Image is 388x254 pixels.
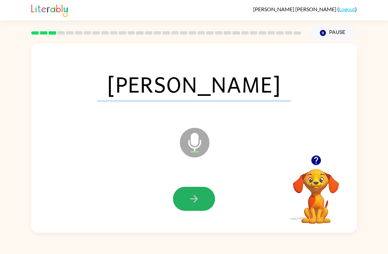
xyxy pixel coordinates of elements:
button: Pause [309,25,357,41]
img: Literably [31,3,68,17]
video: Your browser must support playing .mp4 files to use Literably. Please try using another browser. [283,159,349,225]
div: ( ) [253,6,357,12]
span: [PERSON_NAME] [PERSON_NAME] [253,6,337,12]
span: [PERSON_NAME] [97,67,291,101]
a: Logout [339,6,355,12]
